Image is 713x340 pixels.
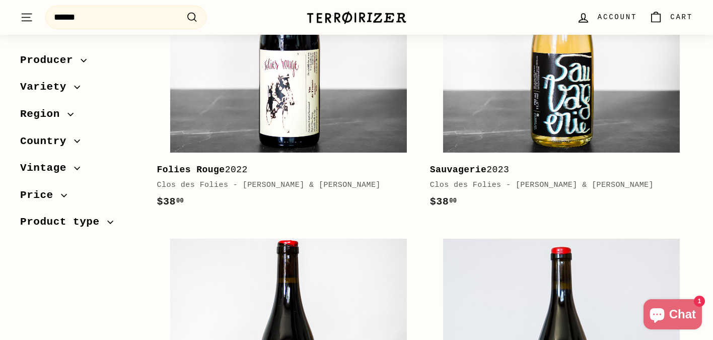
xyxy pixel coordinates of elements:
span: Producer [20,52,81,69]
sup: 00 [449,197,457,205]
span: Price [20,187,61,204]
span: Variety [20,79,74,96]
button: Country [20,130,141,158]
button: Price [20,184,141,212]
span: Country [20,133,74,150]
span: $38 [157,196,184,208]
div: Clos des Folies - [PERSON_NAME] & [PERSON_NAME] [430,179,683,191]
button: Product type [20,212,141,239]
sup: 00 [176,197,184,205]
div: 2022 [157,163,410,177]
span: Account [598,12,637,23]
button: Vintage [20,157,141,184]
a: Cart [643,3,699,32]
span: Region [20,106,67,123]
b: Folies Rouge [157,165,225,175]
button: Variety [20,77,141,104]
div: Clos des Folies - [PERSON_NAME] & [PERSON_NAME] [157,179,410,191]
span: $38 [430,196,457,208]
span: Vintage [20,160,74,177]
span: Product type [20,214,107,231]
span: Cart [670,12,693,23]
div: 2023 [430,163,683,177]
inbox-online-store-chat: Shopify online store chat [640,299,705,332]
b: Sauvagerie [430,165,487,175]
a: Account [571,3,643,32]
button: Region [20,103,141,130]
button: Producer [20,49,141,77]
